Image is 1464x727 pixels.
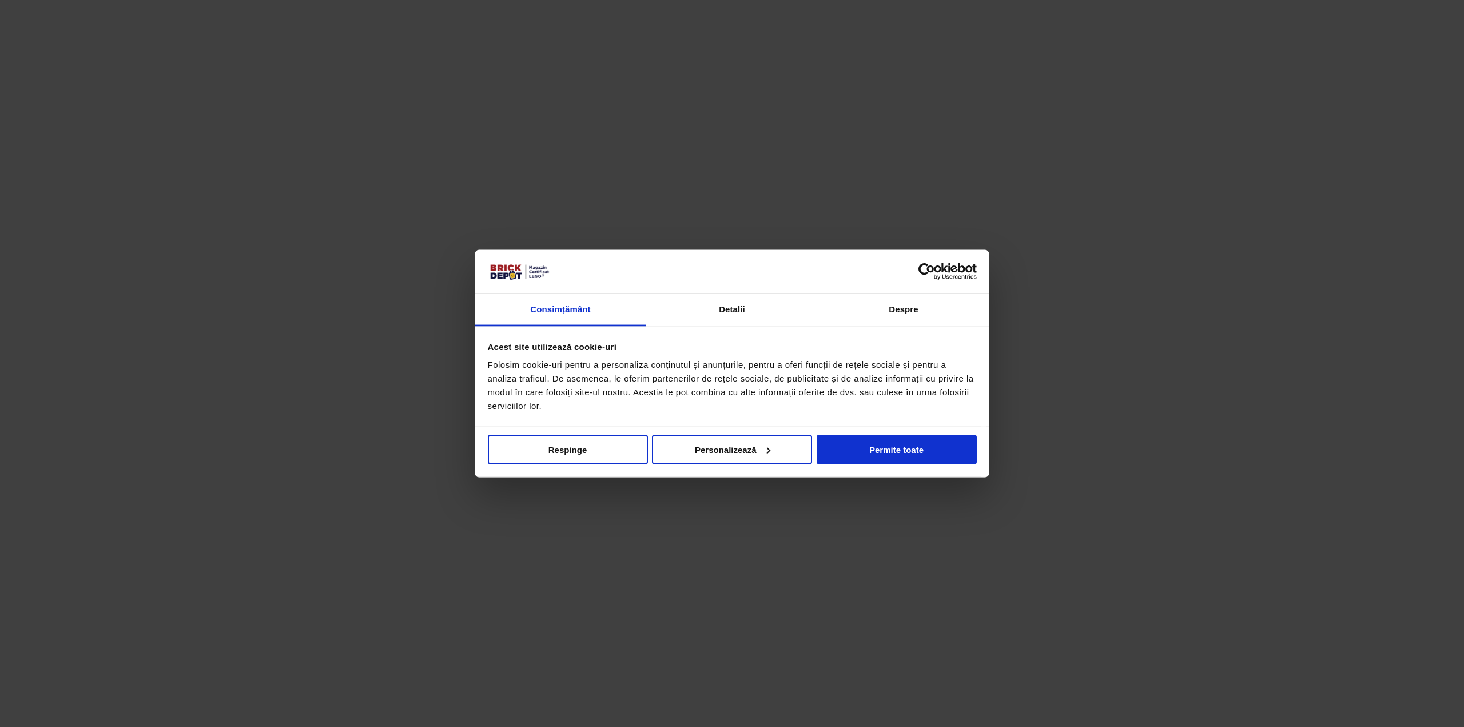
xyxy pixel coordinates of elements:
[488,358,977,413] div: Folosim cookie-uri pentru a personaliza conținutul și anunțurile, pentru a oferi funcții de rețel...
[818,294,989,327] a: Despre
[488,263,551,281] img: siglă
[817,435,977,464] button: Permite toate
[877,263,977,280] a: Usercentrics Cookiebot - opens in a new window
[488,435,648,464] button: Respinge
[652,435,812,464] button: Personalizează
[646,294,818,327] a: Detalii
[475,294,646,327] a: Consimțământ
[488,340,977,353] div: Acest site utilizează cookie-uri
